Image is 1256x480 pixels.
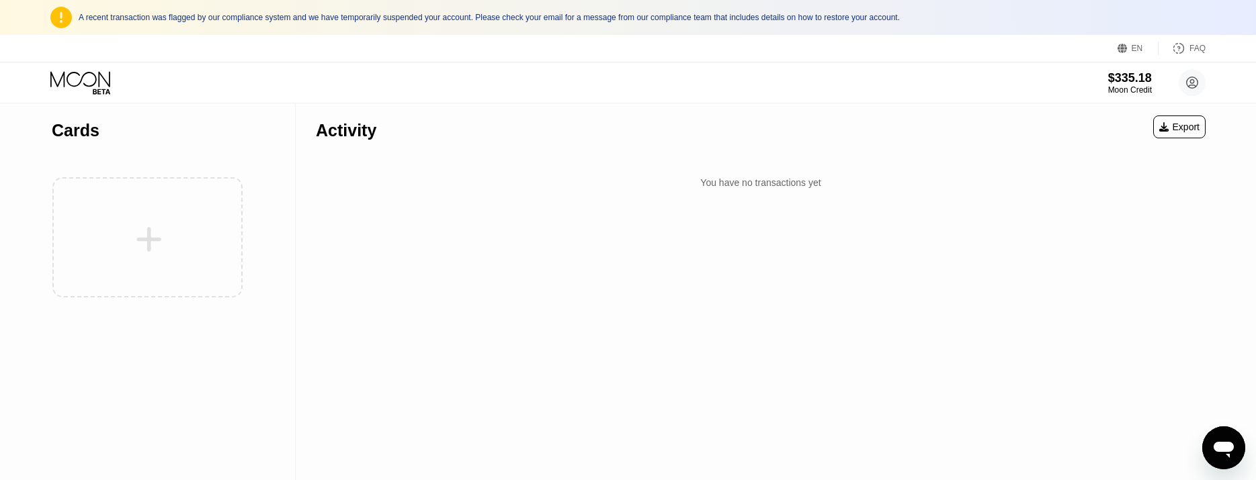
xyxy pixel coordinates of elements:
[52,121,99,140] div: Cards
[316,171,1206,195] div: You have no transactions yet
[1202,426,1245,469] iframe: Button to launch messaging window
[79,13,1206,22] div: A recent transaction was flagged by our compliance system and we have temporarily suspended your ...
[1189,44,1206,53] div: FAQ
[1159,42,1206,55] div: FAQ
[1108,85,1152,95] div: Moon Credit
[1108,71,1152,85] div: $335.18
[1132,44,1143,53] div: EN
[1108,71,1152,95] div: $335.18Moon Credit
[1153,115,1206,138] div: Export
[1118,42,1159,55] div: EN
[1159,122,1200,132] div: Export
[316,121,376,140] div: Activity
